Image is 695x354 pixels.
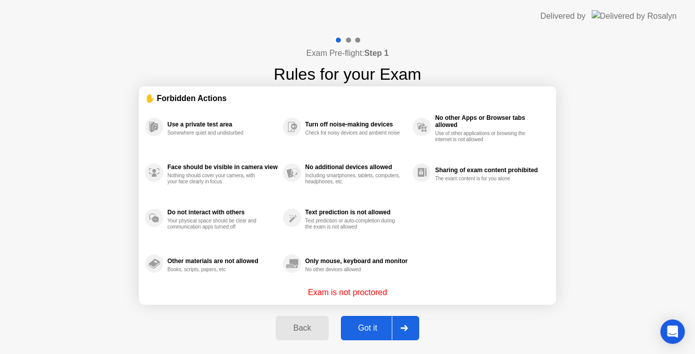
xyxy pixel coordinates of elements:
[435,131,531,143] div: Use of other applications or browsing the internet is not allowed
[167,130,264,136] div: Somewhere quiet and undisturbed
[540,10,586,22] div: Delivered by
[274,62,421,86] h1: Rules for your Exam
[364,49,389,57] b: Step 1
[279,324,325,333] div: Back
[167,209,278,216] div: Do not interact with others
[305,267,401,273] div: No other devices allowed
[305,218,401,230] div: Text prediction or auto-completion during the exam is not allowed
[167,173,264,185] div: Nothing should cover your camera, with your face clearly in focus
[435,114,545,128] div: No other Apps or Browser tabs allowed
[167,267,264,273] div: Books, scripts, papers, etc
[592,10,677,22] img: Delivered by Rosalyn
[341,316,419,340] button: Got it
[305,258,408,265] div: Only mouse, keyboard and monitor
[305,173,401,185] div: Including smartphones, tablets, computers, headphones, etc.
[344,324,392,333] div: Got it
[305,121,408,128] div: Turn off noise-making devices
[306,47,389,59] h4: Exam Pre-flight:
[660,319,685,344] div: Open Intercom Messenger
[435,167,545,174] div: Sharing of exam content prohibited
[276,316,328,340] button: Back
[167,121,278,128] div: Use a private test area
[308,286,387,299] p: Exam is not proctored
[305,164,408,171] div: No additional devices allowed
[167,258,278,265] div: Other materials are not allowed
[435,176,531,182] div: The exam content is for you alone
[145,92,550,104] div: ✋ Forbidden Actions
[305,209,408,216] div: Text prediction is not allowed
[167,164,278,171] div: Face should be visible in camera view
[305,130,401,136] div: Check for noisy devices and ambient noise
[167,218,264,230] div: Your physical space should be clear and communication apps turned off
